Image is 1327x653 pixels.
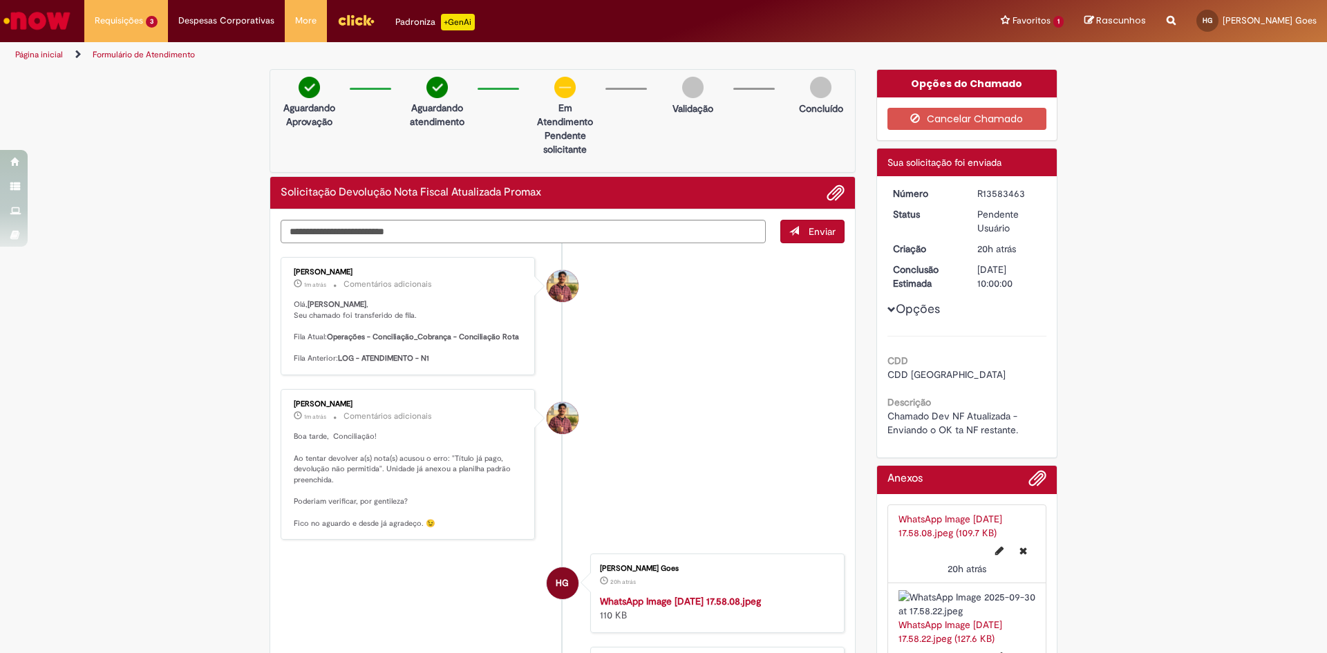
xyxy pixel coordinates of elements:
[1203,16,1212,25] span: HG
[93,49,195,60] a: Formulário de Atendimento
[977,243,1016,255] time: 30/09/2025 18:01:21
[531,101,599,129] p: Em Atendimento
[304,413,326,421] time: 01/10/2025 13:35:29
[977,243,1016,255] span: 20h atrás
[672,102,713,115] p: Validação
[948,590,986,603] span: 20h atrás
[299,77,320,98] img: check-circle-green.png
[898,512,1036,540] img: WhatsApp Image 2025-09-30 at 17.58.08.jpeg
[887,108,1047,130] button: Cancelar Chamado
[987,567,1012,589] button: Editar nome de arquivo WhatsApp Image 2025-09-30 at 17.58.08.jpeg
[281,220,766,243] textarea: Digite sua mensagem aqui...
[887,410,1020,436] span: Chamado Dev NF Atualizada - Enviando o OK ta NF restante.
[883,187,968,200] dt: Número
[1084,15,1146,28] a: Rascunhos
[610,578,636,586] span: 20h atrás
[294,299,524,364] p: Olá, , Seu chamado foi transferido de fila. Fila Atual: Fila Anterior:
[294,400,524,408] div: [PERSON_NAME]
[95,14,143,28] span: Requisições
[308,299,366,310] b: [PERSON_NAME]
[10,42,874,68] ul: Trilhas de página
[547,270,578,302] div: Vitor Jeremias Da Silva
[304,281,326,289] time: 01/10/2025 13:35:35
[1028,469,1046,494] button: Adicionar anexos
[977,263,1042,290] div: [DATE] 10:00:00
[948,590,986,603] time: 30/09/2025 18:01:03
[1096,14,1146,27] span: Rascunhos
[977,242,1042,256] div: 30/09/2025 18:01:21
[610,578,636,586] time: 30/09/2025 18:01:03
[1223,15,1317,26] span: [PERSON_NAME] Goes
[294,431,524,529] p: Boa tarde, Conciliação! Ao tentar devolver a(s) nota(s) acusou o erro: "Título já pago, devolução...
[338,353,429,363] b: LOG - ATENDIMENTO - N1
[799,102,843,115] p: Concluído
[178,14,274,28] span: Despesas Corporativas
[898,540,1002,567] a: WhatsApp Image [DATE] 17.58.08.jpeg (109.7 KB)
[276,101,343,129] p: Aguardando Aprovação
[877,70,1057,97] div: Opções do Chamado
[898,618,1036,645] img: WhatsApp Image 2025-09-30 at 17.58.22.jpeg
[337,10,375,30] img: click_logo_yellow_360x200.png
[395,14,475,30] div: Padroniza
[146,16,158,28] span: 3
[600,595,761,607] a: WhatsApp Image [DATE] 17.58.08.jpeg
[600,594,830,622] div: 110 KB
[531,129,599,156] p: Pendente solicitante
[887,473,923,485] h2: Anexos
[887,156,1001,169] span: Sua solicitação foi enviada
[1053,16,1064,28] span: 1
[682,77,704,98] img: img-circle-grey.png
[554,77,576,98] img: circle-minus.png
[281,187,541,199] h2: Solicitação Devolução Nota Fiscal Atualizada Promax Histórico de tíquete
[977,207,1042,235] div: Pendente Usuário
[343,278,432,290] small: Comentários adicionais
[295,14,317,28] span: More
[294,268,524,276] div: [PERSON_NAME]
[556,567,569,600] span: HG
[883,242,968,256] dt: Criação
[15,49,63,60] a: Página inicial
[1,7,73,35] img: ServiceNow
[780,220,845,243] button: Enviar
[547,567,578,599] div: Henrique De Mattos Goes
[1011,567,1035,589] button: Excluir WhatsApp Image 2025-09-30 at 17.58.08.jpeg
[810,77,831,98] img: img-circle-grey.png
[304,281,326,289] span: 1m atrás
[600,565,830,573] div: [PERSON_NAME] Goes
[887,354,908,367] b: CDD
[883,207,968,221] dt: Status
[343,410,432,422] small: Comentários adicionais
[977,187,1042,200] div: R13583463
[883,263,968,290] dt: Conclusão Estimada
[304,413,326,421] span: 1m atrás
[327,332,519,342] b: Operações - Conciliação_Cobrança - Conciliação Rota
[404,101,471,129] p: Aguardando atendimento
[1013,14,1051,28] span: Favoritos
[809,225,836,238] span: Enviar
[887,368,1006,381] span: CDD [GEOGRAPHIC_DATA]
[827,184,845,202] button: Adicionar anexos
[547,402,578,434] div: Vitor Jeremias Da Silva
[426,77,448,98] img: check-circle-green.png
[441,14,475,30] p: +GenAi
[887,396,931,408] b: Descrição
